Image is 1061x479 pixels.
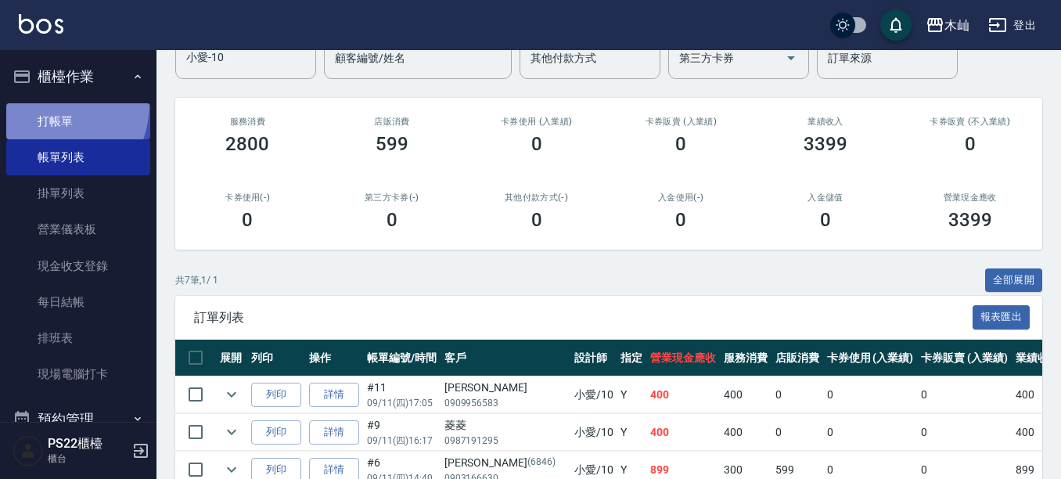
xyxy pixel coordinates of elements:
th: 卡券販賣 (入業績) [917,340,1012,376]
th: 操作 [305,340,363,376]
button: 全部展開 [985,268,1043,293]
a: 帳單列表 [6,139,150,175]
button: 櫃檯作業 [6,56,150,97]
td: 0 [823,414,918,451]
h2: 店販消費 [339,117,446,127]
h2: 卡券販賣 (入業績) [628,117,735,127]
a: 現金收支登錄 [6,248,150,284]
td: Y [617,376,646,413]
td: 400 [720,376,771,413]
h3: 0 [387,209,397,231]
button: save [880,9,912,41]
div: [PERSON_NAME] [444,380,566,396]
h3: 3399 [804,133,847,155]
th: 卡券使用 (入業績) [823,340,918,376]
th: 列印 [247,340,305,376]
th: 營業現金應收 [646,340,720,376]
h2: 卡券使用(-) [194,193,301,203]
h2: 營業現金應收 [916,193,1023,203]
th: 設計師 [570,340,617,376]
button: Open [779,45,804,70]
h2: 入金儲值 [772,193,879,203]
td: 0 [917,414,1012,451]
button: 列印 [251,420,301,445]
td: 0 [823,376,918,413]
div: [PERSON_NAME] [444,455,566,471]
a: 打帳單 [6,103,150,139]
button: 列印 [251,383,301,407]
a: 每日結帳 [6,284,150,320]
p: 櫃台 [48,452,128,466]
h3: 0 [675,133,686,155]
td: 0 [917,376,1012,413]
td: 400 [720,414,771,451]
a: 現場電腦打卡 [6,356,150,392]
h3: 0 [242,209,253,231]
td: #11 [363,376,441,413]
h2: 第三方卡券(-) [339,193,446,203]
h3: 0 [675,209,686,231]
th: 店販消費 [771,340,823,376]
button: expand row [220,420,243,444]
h3: 0 [820,209,831,231]
button: 報表匯出 [973,305,1030,330]
td: 0 [771,376,823,413]
td: 0 [771,414,823,451]
button: 預約管理 [6,399,150,440]
h3: 0 [965,133,976,155]
th: 展開 [216,340,247,376]
th: 帳單編號/時間 [363,340,441,376]
h3: 3399 [948,209,992,231]
h2: 業績收入 [772,117,879,127]
div: 木屾 [944,16,969,35]
h3: 599 [376,133,408,155]
button: 登出 [982,11,1042,40]
a: 報表匯出 [973,309,1030,324]
span: 訂單列表 [194,310,973,326]
a: 詳情 [309,383,359,407]
h2: 入金使用(-) [628,193,735,203]
td: 400 [646,376,720,413]
a: 掛單列表 [6,175,150,211]
p: 0909956583 [444,396,566,410]
div: 菱菱 [444,417,566,434]
th: 客戶 [441,340,570,376]
h2: 卡券使用 (入業績) [483,117,590,127]
a: 詳情 [309,420,359,445]
td: 小愛 /10 [570,376,617,413]
p: 09/11 (四) 16:17 [367,434,437,448]
th: 服務消費 [720,340,771,376]
img: Logo [19,14,63,34]
a: 營業儀表板 [6,211,150,247]
p: 09/11 (四) 17:05 [367,396,437,410]
p: 共 7 筆, 1 / 1 [175,273,218,287]
h3: 服務消費 [194,117,301,127]
h3: 2800 [225,133,269,155]
td: 小愛 /10 [570,414,617,451]
button: 木屾 [919,9,976,41]
a: 排班表 [6,320,150,356]
td: Y [617,414,646,451]
td: #9 [363,414,441,451]
p: 0987191295 [444,434,566,448]
p: (6846) [527,455,556,471]
h3: 0 [531,209,542,231]
h2: 卡券販賣 (不入業績) [916,117,1023,127]
img: Person [13,435,44,466]
button: expand row [220,383,243,406]
h2: 其他付款方式(-) [483,193,590,203]
th: 指定 [617,340,646,376]
td: 400 [646,414,720,451]
h5: PS22櫃檯 [48,436,128,452]
h3: 0 [531,133,542,155]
